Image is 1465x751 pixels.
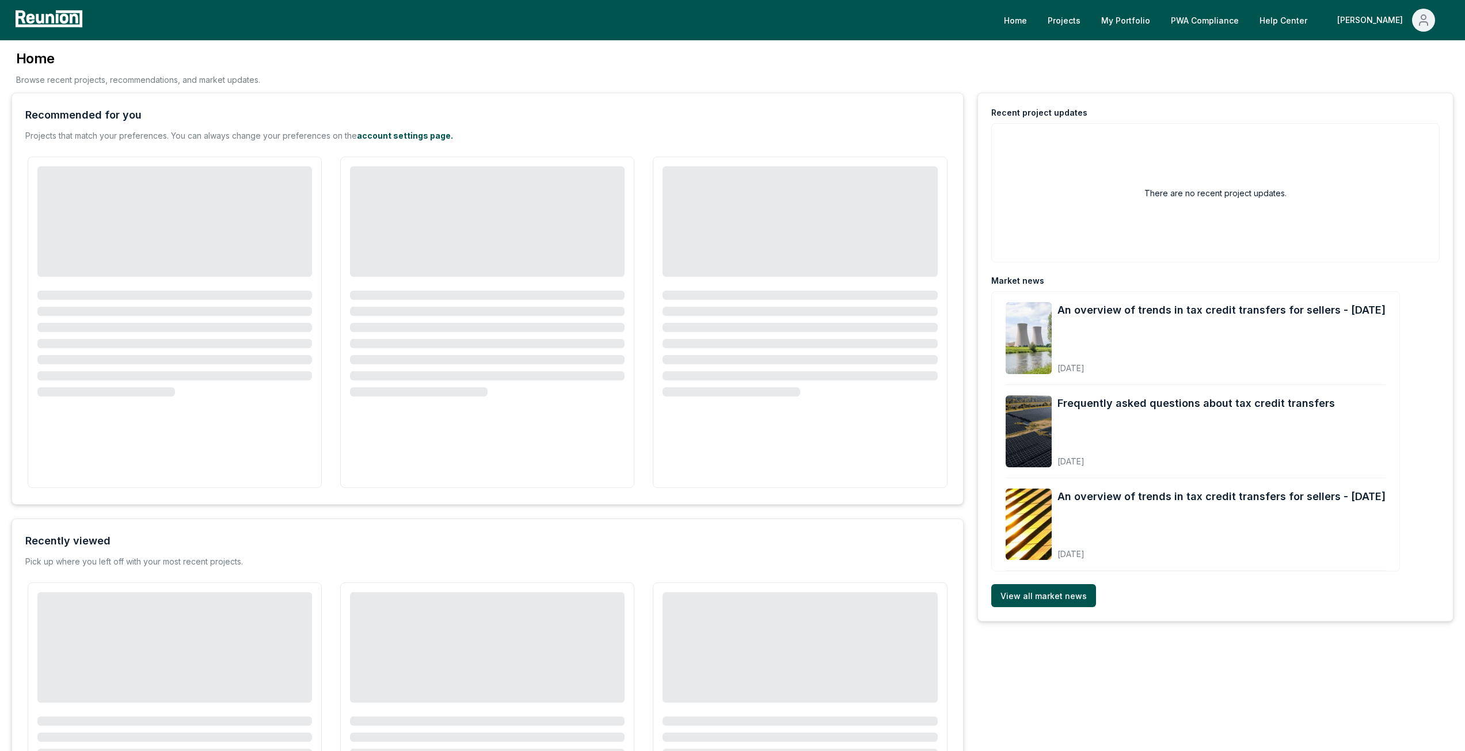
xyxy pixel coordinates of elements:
div: [DATE] [1057,540,1386,560]
a: My Portfolio [1092,9,1159,32]
h3: Home [16,49,260,68]
a: Projects [1038,9,1090,32]
span: Projects that match your preferences. You can always change your preferences on the [25,131,357,140]
a: PWA Compliance [1162,9,1248,32]
button: [PERSON_NAME] [1328,9,1444,32]
img: Frequently asked questions about tax credit transfers [1006,395,1052,467]
a: Home [995,9,1036,32]
a: account settings page. [357,131,453,140]
a: An overview of trends in tax credit transfers for sellers - [DATE] [1057,302,1386,318]
img: An overview of trends in tax credit transfers for sellers - October 2025 [1006,302,1052,374]
div: Recent project updates [991,107,1087,119]
a: Frequently asked questions about tax credit transfers [1057,395,1335,411]
a: Help Center [1250,9,1316,32]
img: An overview of trends in tax credit transfers for sellers - September 2025 [1006,489,1052,561]
div: [PERSON_NAME] [1337,9,1407,32]
div: Market news [991,275,1044,287]
div: Pick up where you left off with your most recent projects. [25,556,243,567]
div: [DATE] [1057,354,1386,374]
div: Recently viewed [25,533,111,549]
div: Recommended for you [25,107,142,123]
a: View all market news [991,584,1096,607]
div: [DATE] [1057,447,1335,467]
nav: Main [995,9,1453,32]
p: Browse recent projects, recommendations, and market updates. [16,74,260,86]
a: An overview of trends in tax credit transfers for sellers - [DATE] [1057,489,1386,505]
h2: There are no recent project updates. [1144,187,1287,199]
